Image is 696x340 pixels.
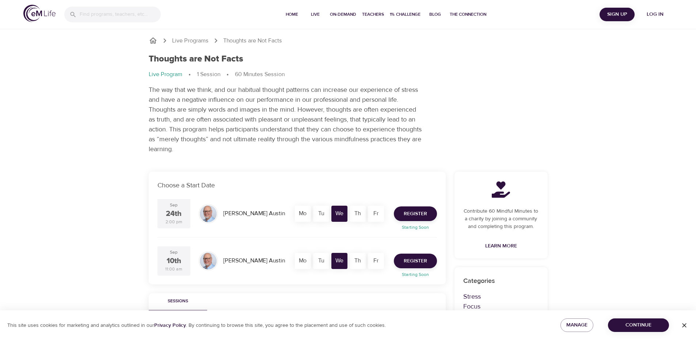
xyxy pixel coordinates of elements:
div: 10th [167,256,181,266]
div: 2:00 pm [166,219,182,225]
div: Sep [170,202,178,208]
div: Fr [368,253,384,269]
div: We [331,206,347,222]
div: Mo [295,253,311,269]
div: Sep [170,249,178,255]
a: Live Programs [172,37,209,45]
span: Register [404,209,427,218]
span: Blog [426,11,444,18]
a: Privacy Policy [154,322,186,329]
span: Manage [566,321,587,330]
button: Continue [608,318,669,332]
div: Th [350,206,366,222]
p: Thoughts are Not Facts [223,37,282,45]
span: Log in [640,10,670,19]
span: Home [283,11,301,18]
div: Th [350,253,366,269]
p: 1 Session [197,70,220,79]
p: Contribute 60 Mindful Minutes to a charity by joining a community and completing this program. [463,208,539,231]
nav: breadcrumb [149,70,548,79]
div: We [331,253,347,269]
h1: Thoughts are Not Facts [149,54,243,64]
div: Tu [313,206,329,222]
span: 1% Challenge [390,11,421,18]
button: Register [394,254,437,268]
p: Stress [463,292,539,302]
span: Sessions [153,298,203,305]
button: Register [394,206,437,221]
img: logo [23,5,56,22]
p: Choose a Start Date [157,180,437,190]
nav: breadcrumb [149,36,548,45]
div: Fr [368,206,384,222]
span: Register [404,257,427,266]
p: The way that we think, and our habitual thought patterns can increase our experience of stress an... [149,85,423,154]
a: Learn More [482,239,520,253]
button: Manage [560,318,593,332]
button: Sign Up [600,8,635,21]
div: Tu [313,253,329,269]
button: Log in [638,8,673,21]
div: [PERSON_NAME] Austin [220,206,288,221]
p: Starting Soon [389,271,441,278]
div: 24th [166,209,182,219]
span: The Connection [450,11,486,18]
div: 11:00 am [165,266,182,272]
span: Continue [614,321,663,330]
p: Focus [463,302,539,311]
p: Categories [463,276,539,286]
div: Mo [295,206,311,222]
span: Sign Up [602,10,632,19]
input: Find programs, teachers, etc... [80,7,161,22]
p: Starting Soon [389,224,441,231]
span: Live [307,11,324,18]
p: Live Program [149,70,182,79]
span: Learn More [485,242,517,251]
div: [PERSON_NAME] Austin [220,254,288,268]
p: 60 Minutes Session [235,70,285,79]
span: On-Demand [330,11,356,18]
span: Teachers [362,11,384,18]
